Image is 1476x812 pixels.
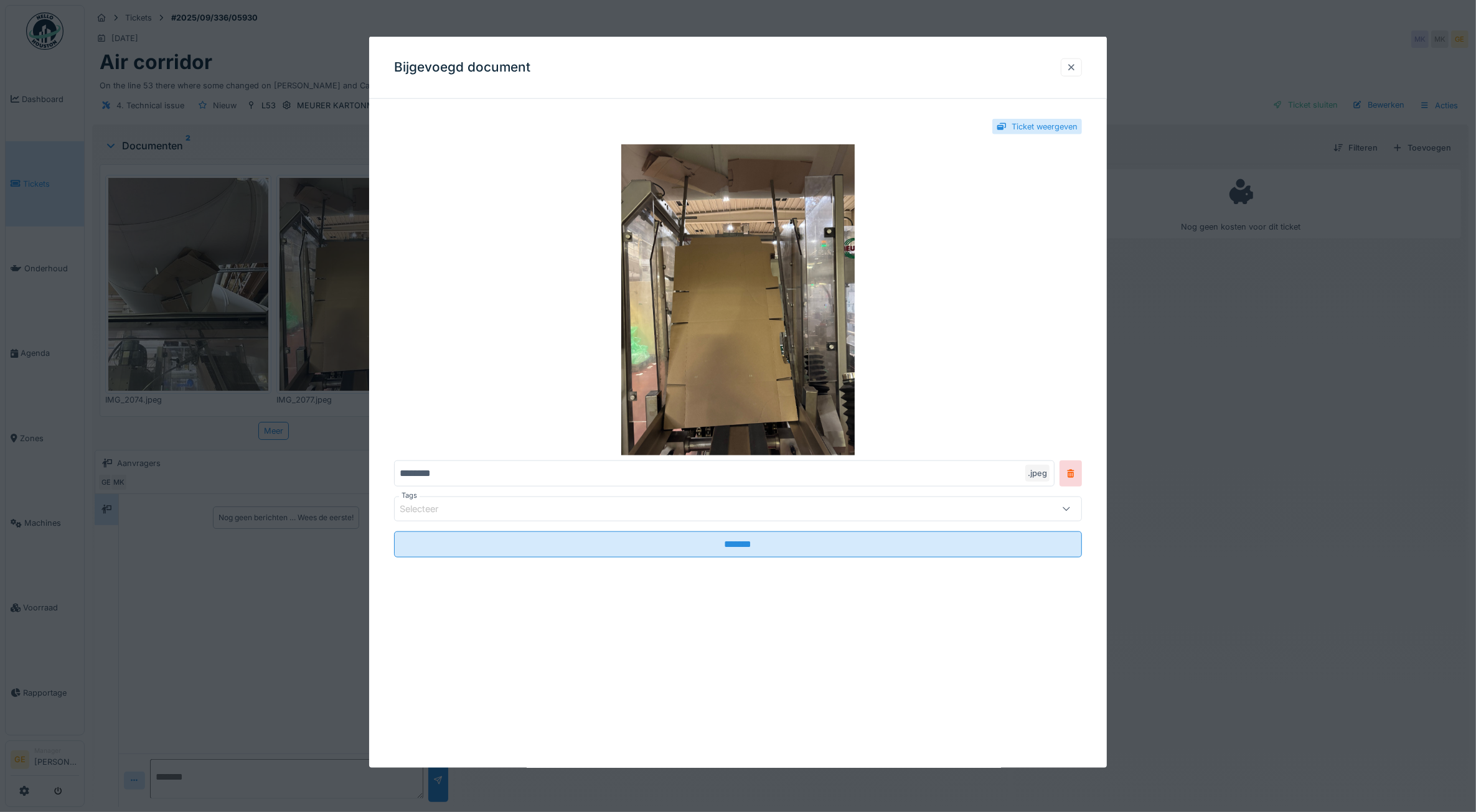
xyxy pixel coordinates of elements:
[394,60,530,75] h3: Bijgevoegd document
[394,144,1083,455] img: 7a67b7f8-0aaf-45dc-9e1e-5ffe4ba37569-IMG_2077.jpeg
[1025,465,1050,482] div: .jpeg
[400,502,456,516] div: Selecteer
[399,490,420,501] label: Tags
[1012,121,1078,133] div: Ticket weergeven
